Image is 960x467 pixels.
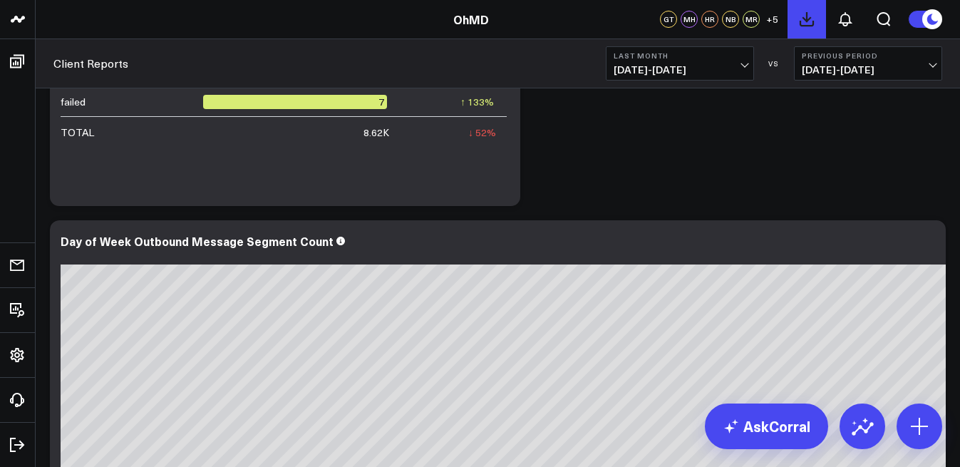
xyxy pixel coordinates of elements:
div: MH [681,11,698,28]
span: [DATE] - [DATE] [802,64,934,76]
div: NB [722,11,739,28]
div: ↑ 133% [460,95,494,109]
div: ↓ 52% [468,125,496,140]
div: MR [743,11,760,28]
a: Client Reports [53,56,128,71]
div: GT [660,11,677,28]
a: OhMD [453,11,489,27]
span: [DATE] - [DATE] [614,64,746,76]
button: Previous Period[DATE]-[DATE] [794,46,942,81]
div: 8.62K [363,125,389,140]
div: Day of Week Outbound Message Segment Count [61,233,334,249]
button: +5 [763,11,780,28]
b: Previous Period [802,51,934,60]
div: 7 [203,95,387,109]
div: TOTAL [61,125,94,140]
button: Last Month[DATE]-[DATE] [606,46,754,81]
span: + 5 [766,14,778,24]
div: failed [61,95,86,109]
div: VS [761,59,787,68]
a: AskCorral [705,404,828,449]
div: HR [701,11,718,28]
b: Last Month [614,51,746,60]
